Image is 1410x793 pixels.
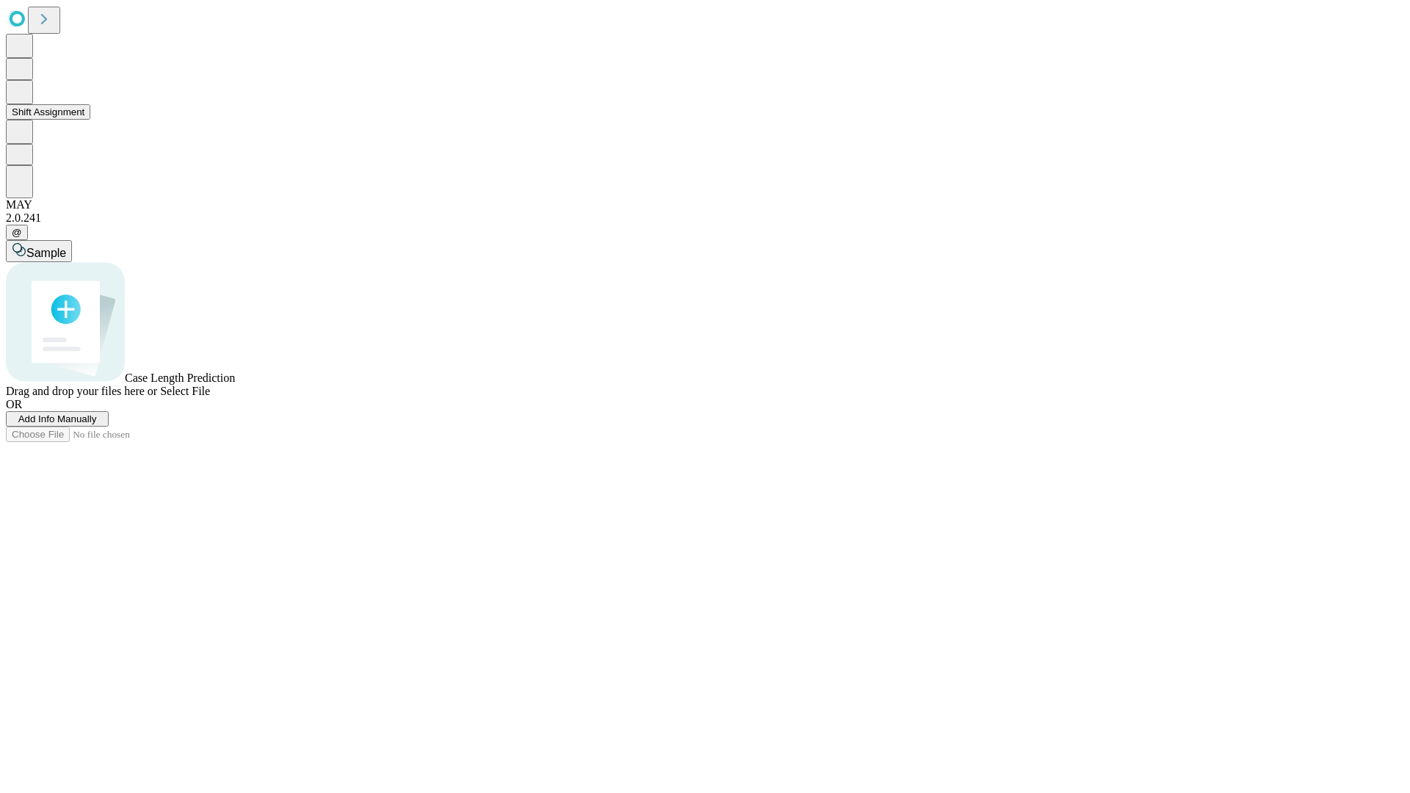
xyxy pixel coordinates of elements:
[6,104,90,120] button: Shift Assignment
[125,372,235,384] span: Case Length Prediction
[6,240,72,262] button: Sample
[6,411,109,427] button: Add Info Manually
[6,211,1404,225] div: 2.0.241
[18,413,97,424] span: Add Info Manually
[160,385,210,397] span: Select File
[6,198,1404,211] div: MAY
[6,225,28,240] button: @
[6,398,22,410] span: OR
[6,385,157,397] span: Drag and drop your files here or
[26,247,66,259] span: Sample
[12,227,22,238] span: @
